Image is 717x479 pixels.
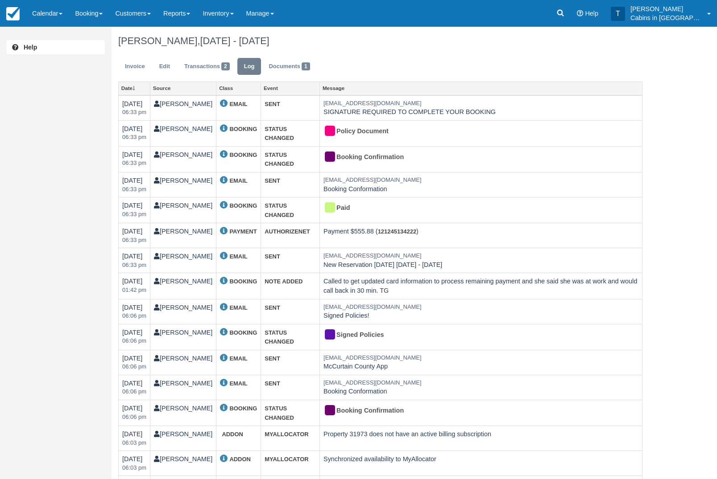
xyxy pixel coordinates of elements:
a: Event [261,82,319,94]
strong: PAYMENT [229,228,257,235]
strong: ADDON [222,431,243,438]
em: 2025-09-17 18:33:14-0500 [122,210,146,219]
em: [EMAIL_ADDRESS][DOMAIN_NAME] [323,99,638,108]
div: Booking Confirmation [323,150,631,164]
em: 2025-09-17 18:33:35-0500 [122,108,146,117]
strong: MYALLOCATOR [265,456,308,463]
td: [PERSON_NAME] [150,426,216,451]
td: McCurtain County App [320,350,642,375]
em: [EMAIL_ADDRESS][DOMAIN_NAME] [323,303,638,311]
strong: STATUS CHANGED [265,151,294,168]
span: Help [585,10,598,17]
em: 2025-09-17 18:33:22-0500 [122,185,146,194]
span: 1 [302,62,310,70]
em: 2025-09-17 18:33:35-0500 [122,133,146,142]
td: [PERSON_NAME] [150,223,216,248]
strong: BOOKING [229,202,257,209]
strong: NOTE ADDED [265,278,303,285]
em: 2025-09-17 18:33:14-0500 [122,236,146,245]
td: [DATE] [119,146,150,172]
a: Documents1 [262,58,316,75]
td: [DATE] [119,197,150,223]
td: [PERSON_NAME] [150,197,216,223]
em: 2025-09-10 18:06:18-0500 [122,388,146,396]
strong: BOOKING [229,329,257,336]
td: [PERSON_NAME] [150,299,216,324]
i: Help [577,10,583,16]
strong: SENT [265,380,280,387]
strong: BOOKING [229,405,257,412]
strong: STATUS CHANGED [265,202,294,218]
strong: EMAIL [229,253,247,260]
td: [PERSON_NAME] [150,248,216,273]
em: [EMAIL_ADDRESS][DOMAIN_NAME] [323,354,638,362]
em: 2025-09-10 18:03:09-0500 [122,464,146,472]
a: Class [216,82,261,94]
td: [DATE] [119,120,150,146]
a: Message [320,82,642,94]
td: Signed Policies! [320,299,642,324]
strong: EMAIL [229,355,247,362]
em: 2025-09-10 18:03:09-0500 [122,439,146,447]
div: Paid [323,201,631,215]
td: Booking Conformation [320,172,642,197]
td: Property 31973 does not have an active billing subscription [320,426,642,451]
strong: EMAIL [229,101,247,107]
td: Synchronized availability to MyAllocator [320,451,642,476]
strong: AUTHORIZENET [265,228,310,235]
td: [PERSON_NAME] [150,172,216,197]
strong: BOOKING [229,278,257,285]
a: Edit [153,58,177,75]
strong: BOOKING [229,151,257,158]
td: [DATE] [119,273,150,299]
div: Policy Document [323,124,631,139]
td: [PERSON_NAME] [150,375,216,400]
strong: SENT [265,304,280,311]
p: [PERSON_NAME] [630,4,702,13]
td: [DATE] [119,426,150,451]
em: [EMAIL_ADDRESS][DOMAIN_NAME] [323,379,638,387]
div: Signed Policies [323,328,631,342]
td: [PERSON_NAME] [150,350,216,375]
a: Transactions2 [178,58,236,75]
strong: BOOKING [229,126,257,132]
a: Help [7,40,105,54]
span: [DATE] - [DATE] [200,35,269,46]
div: Booking Confirmation [323,404,631,418]
strong: STATUS CHANGED [265,405,294,421]
strong: STATUS CHANGED [265,126,294,142]
a: Invoice [118,58,152,75]
td: [PERSON_NAME] [150,146,216,172]
td: New Reservation [DATE] [DATE] - [DATE] [320,248,642,273]
strong: ADDON [229,456,251,463]
strong: SENT [265,355,280,362]
td: [PERSON_NAME] [150,273,216,299]
strong: MYALLOCATOR [265,431,308,438]
strong: EMAIL [229,177,247,184]
strong: EMAIL [229,304,247,311]
p: Cabins in [GEOGRAPHIC_DATA] [630,13,702,22]
strong: SENT [265,177,280,184]
em: 2025-09-10 18:06:56-0500 [122,363,146,371]
td: [DATE] [119,324,150,350]
td: [PERSON_NAME] [150,120,216,146]
em: 2025-09-10 18:06:56-0500 [122,312,146,320]
td: [DATE] [119,299,150,324]
a: Log [237,58,261,75]
strong: SENT [265,253,280,260]
em: 2025-09-17 13:42:39-0500 [122,286,146,295]
td: Called to get updated card information to process remaining payment and she said she was at work ... [320,273,642,299]
td: [DATE] [119,223,150,248]
td: [DATE] [119,350,150,375]
em: 2025-09-10 18:06:17-0500 [122,413,146,422]
b: Help [24,44,37,51]
h1: [PERSON_NAME], [118,36,642,46]
strong: STATUS CHANGED [265,329,294,345]
em: 2025-09-10 18:06:56-0500 [122,337,146,345]
td: [PERSON_NAME] [150,451,216,476]
td: [PERSON_NAME] [150,324,216,350]
td: [DATE] [119,375,150,400]
a: 121245134222 [378,228,416,235]
td: SIGNATURE REQUIRED TO COMPLETE YOUR BOOKING [320,95,642,121]
em: 2025-09-17 18:33:14-0500 [122,261,146,270]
